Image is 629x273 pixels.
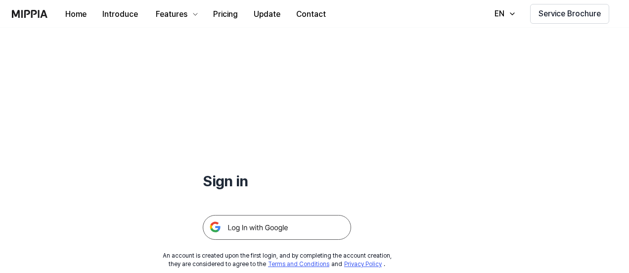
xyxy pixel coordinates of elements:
a: Terms and Conditions [268,261,329,268]
button: Pricing [205,4,246,24]
div: EN [493,8,506,20]
button: Service Brochure [530,4,609,24]
button: Features [146,4,205,24]
img: 구글 로그인 버튼 [203,215,351,240]
button: Introduce [94,4,146,24]
img: logo [12,10,47,18]
a: Update [246,0,288,28]
a: Privacy Policy [344,261,382,268]
div: An account is created upon the first login, and by completing the account creation, they are cons... [163,252,392,269]
button: Home [57,4,94,24]
button: EN [485,4,522,24]
div: Features [154,8,189,20]
button: Update [246,4,288,24]
h1: Sign in [203,170,351,191]
button: Contact [288,4,334,24]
